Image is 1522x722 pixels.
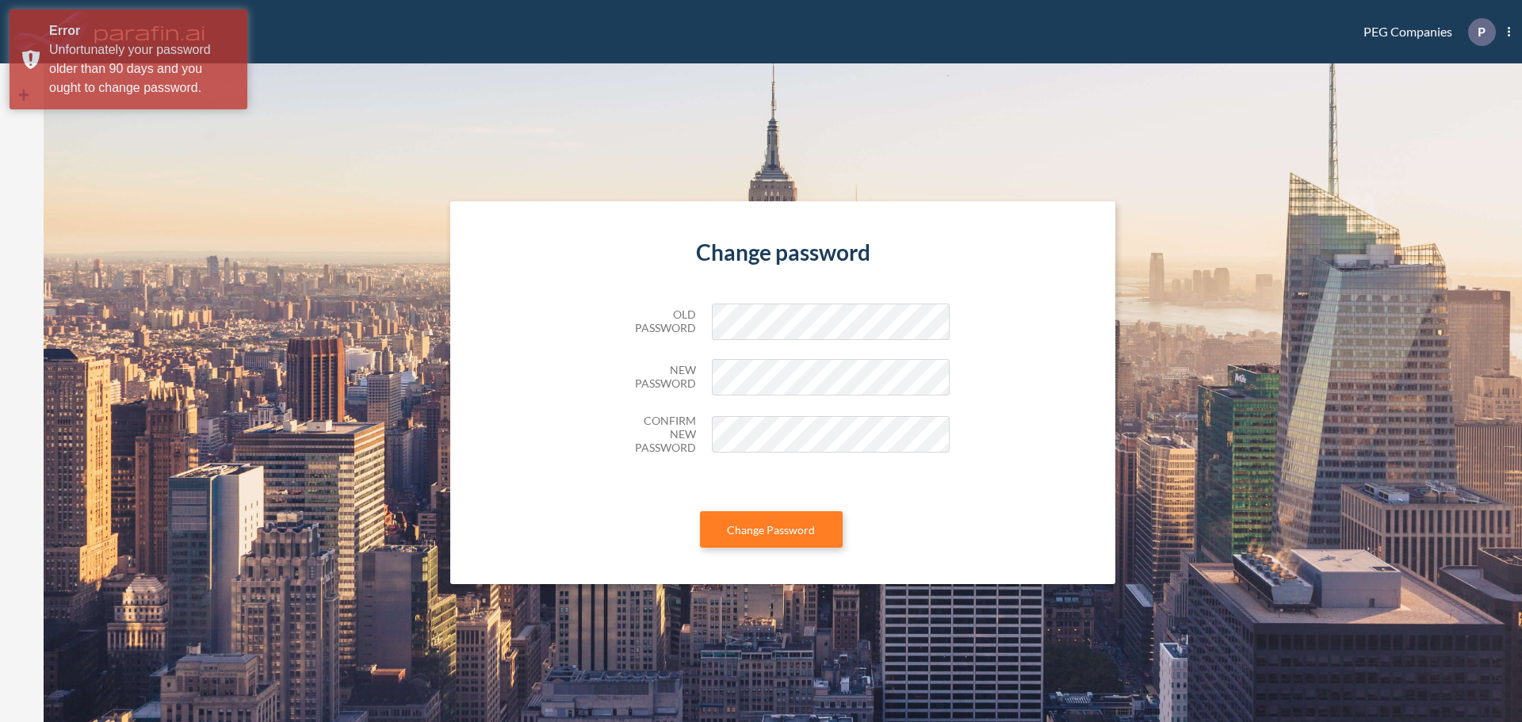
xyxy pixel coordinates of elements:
h5: New Password [617,364,696,391]
p: P [1478,25,1486,39]
div: PEG Companies [1340,18,1510,46]
div: Error [49,21,235,40]
div: Unfortunately your password older than 90 days and you ought to change password. [49,40,235,97]
h5: Confirm New Password [617,414,696,454]
h4: Change password [617,239,950,266]
h5: Old Password [617,308,696,335]
button: Change Password [700,511,843,548]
